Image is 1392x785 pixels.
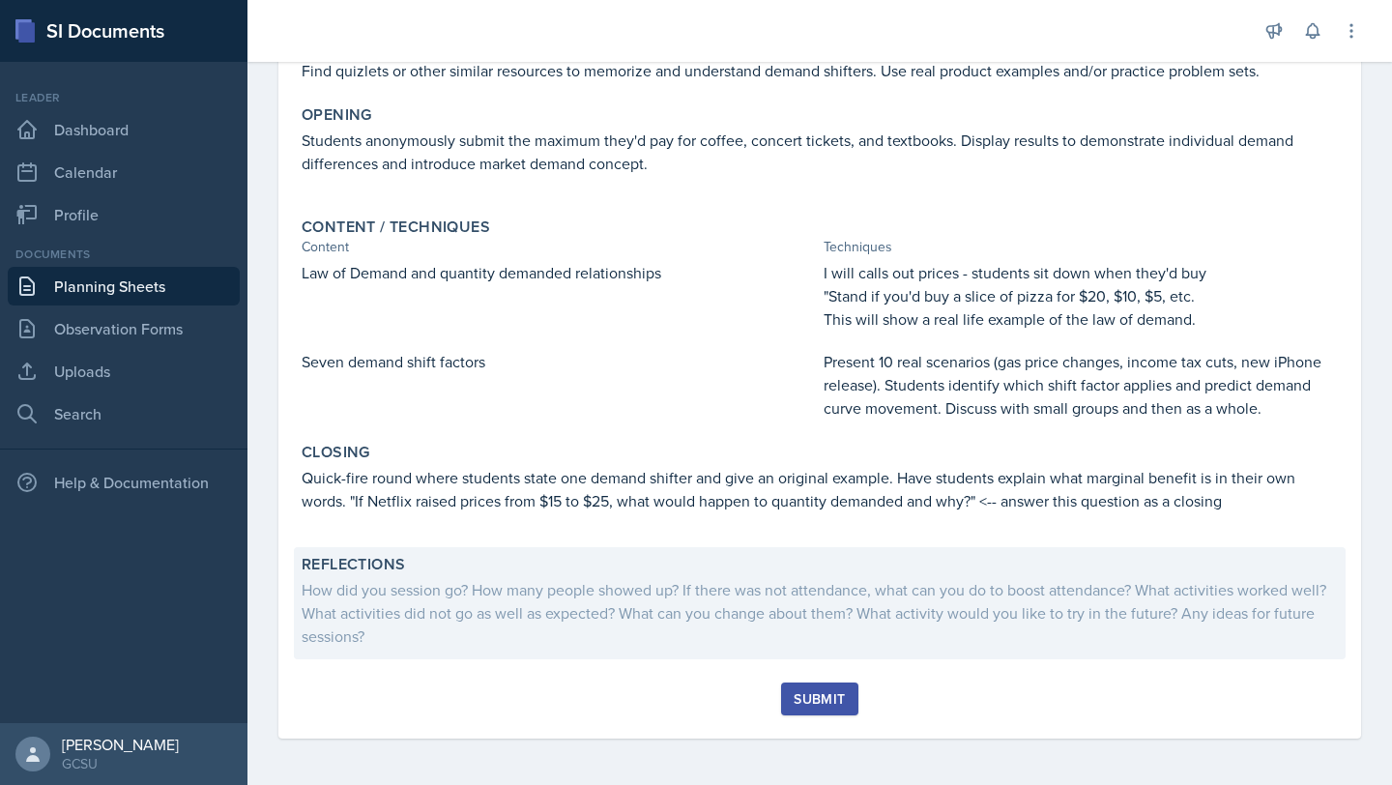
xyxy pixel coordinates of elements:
p: Seven demand shift factors [302,350,816,373]
p: "Stand if you'd buy a slice of pizza for $20, $10, $5, etc. [824,284,1338,307]
a: Uploads [8,352,240,391]
a: Dashboard [8,110,240,149]
a: Observation Forms [8,309,240,348]
p: This will show a real life example of the law of demand. [824,307,1338,331]
div: Leader [8,89,240,106]
p: Find quizlets or other similar resources to memorize and understand demand shifters. Use real pro... [302,59,1338,82]
div: Content [302,237,816,257]
a: Profile [8,195,240,234]
div: Techniques [824,237,1338,257]
button: Submit [781,683,857,715]
a: Calendar [8,153,240,191]
label: Closing [302,443,370,462]
div: [PERSON_NAME] [62,735,179,754]
div: Documents [8,246,240,263]
p: Present 10 real scenarios (gas price changes, income tax cuts, new iPhone release). Students iden... [824,350,1338,420]
label: Reflections [302,555,405,574]
div: Help & Documentation [8,463,240,502]
div: GCSU [62,754,179,773]
label: Content / Techniques [302,218,490,237]
p: Students anonymously submit the maximum they'd pay for coffee, concert tickets, and textbooks. Di... [302,129,1338,175]
p: Law of Demand and quantity demanded relationships [302,261,816,284]
label: Opening [302,105,372,125]
div: Submit [794,691,845,707]
p: I will calls out prices - students sit down when they'd buy [824,261,1338,284]
a: Search [8,394,240,433]
div: How did you session go? How many people showed up? If there was not attendance, what can you do t... [302,578,1338,648]
p: Quick-fire round where students state one demand shifter and give an original example. Have stude... [302,466,1338,512]
a: Planning Sheets [8,267,240,305]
